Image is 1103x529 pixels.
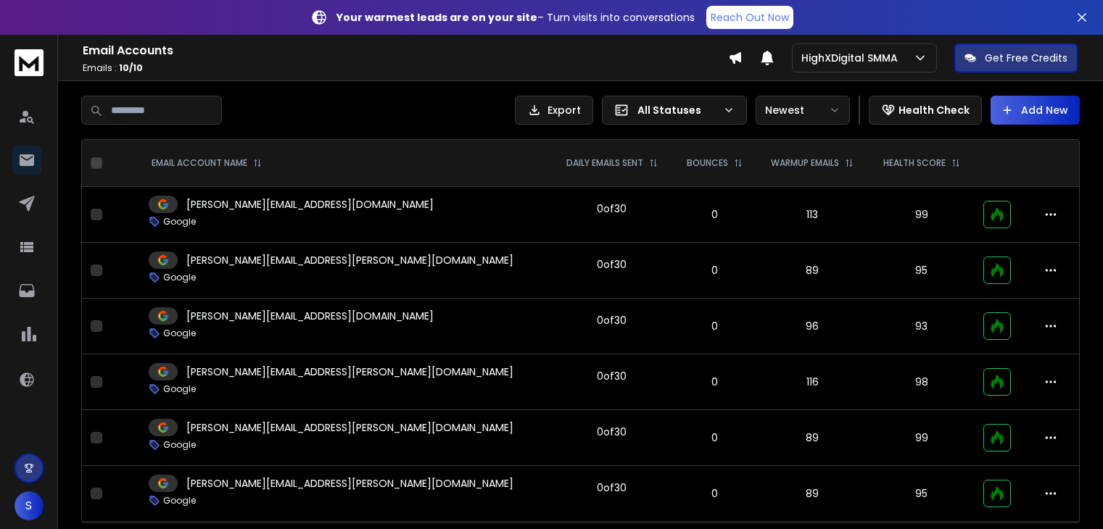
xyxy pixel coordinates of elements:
[83,42,728,59] h1: Email Accounts
[186,420,513,435] p: [PERSON_NAME][EMAIL_ADDRESS][PERSON_NAME][DOMAIN_NAME]
[756,299,869,354] td: 96
[119,62,143,74] span: 10 / 10
[706,6,793,29] a: Reach Out Now
[515,96,593,125] button: Export
[687,157,728,169] p: BOUNCES
[597,201,627,216] div: 0 of 30
[756,410,869,466] td: 89
[15,49,44,76] img: logo
[771,157,839,169] p: WARMUP EMAILS
[336,10,695,25] p: – Turn visits into conversations
[566,157,643,169] p: DAILY EMAILS SENT
[681,430,748,445] p: 0
[597,369,627,383] div: 0 of 30
[801,51,904,65] p: HighXDigital SMMA
[186,309,434,323] p: [PERSON_NAME][EMAIL_ADDRESS][DOMAIN_NAME]
[681,207,748,222] p: 0
[163,328,196,339] p: Google
[15,491,44,520] button: S
[756,96,850,125] button: Newest
[883,157,946,169] p: HEALTH SCORE
[756,187,869,243] td: 113
[991,96,1080,125] button: Add New
[83,62,728,74] p: Emails :
[597,425,627,439] div: 0 of 30
[681,375,748,389] p: 0
[163,383,196,395] p: Google
[898,103,970,117] p: Health Check
[756,466,869,522] td: 89
[163,216,196,228] p: Google
[163,272,196,283] p: Google
[163,439,196,451] p: Google
[597,480,627,495] div: 0 of 30
[152,157,262,169] div: EMAIL ACCOUNT NAME
[869,410,975,466] td: 99
[186,365,513,379] p: [PERSON_NAME][EMAIL_ADDRESS][PERSON_NAME][DOMAIN_NAME]
[186,197,434,212] p: [PERSON_NAME][EMAIL_ADDRESS][DOMAIN_NAME]
[597,313,627,328] div: 0 of 30
[186,476,513,491] p: [PERSON_NAME][EMAIL_ADDRESS][PERSON_NAME][DOMAIN_NAME]
[637,103,717,117] p: All Statuses
[597,257,627,272] div: 0 of 30
[869,96,982,125] button: Health Check
[869,354,975,410] td: 98
[869,466,975,522] td: 95
[869,299,975,354] td: 93
[186,253,513,267] p: [PERSON_NAME][EMAIL_ADDRESS][PERSON_NAME][DOMAIN_NAME]
[756,354,869,410] td: 116
[681,319,748,333] p: 0
[336,10,537,25] strong: Your warmest leads are on your site
[869,187,975,243] td: 99
[681,486,748,501] p: 0
[163,495,196,507] p: Google
[756,243,869,299] td: 89
[681,263,748,278] p: 0
[869,243,975,299] td: 95
[711,10,789,25] p: Reach Out Now
[985,51,1067,65] p: Get Free Credits
[954,43,1078,72] button: Get Free Credits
